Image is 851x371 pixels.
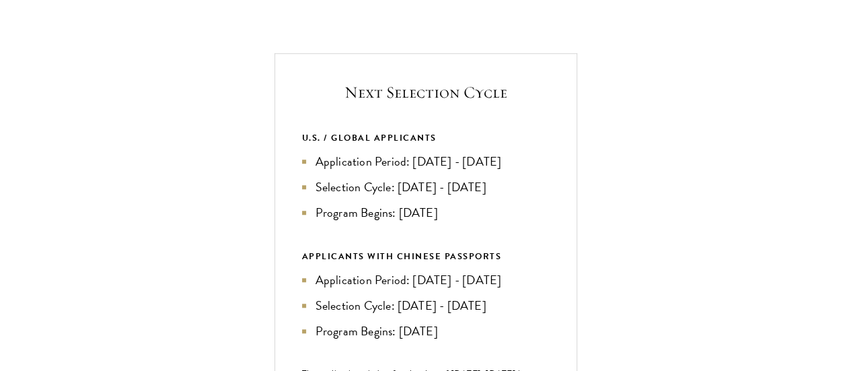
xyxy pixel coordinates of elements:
[302,178,550,197] li: Selection Cycle: [DATE] - [DATE]
[302,271,550,290] li: Application Period: [DATE] - [DATE]
[302,322,550,341] li: Program Begins: [DATE]
[302,131,550,145] div: U.S. / GLOBAL APPLICANTS
[302,296,550,315] li: Selection Cycle: [DATE] - [DATE]
[302,152,550,171] li: Application Period: [DATE] - [DATE]
[302,81,550,104] h5: Next Selection Cycle
[302,203,550,222] li: Program Begins: [DATE]
[302,249,550,264] div: APPLICANTS WITH CHINESE PASSPORTS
